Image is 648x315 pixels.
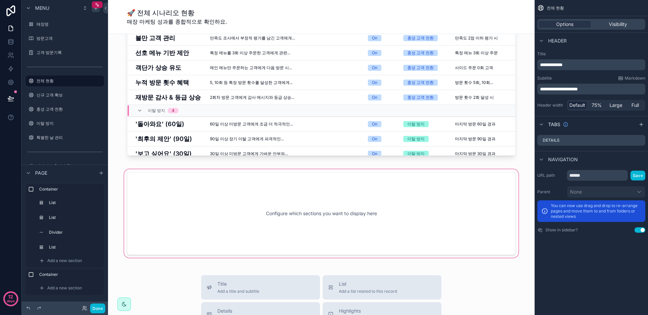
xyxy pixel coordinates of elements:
div: scrollable content [22,181,108,302]
h1: 🚀 전체 시나리오 현황 [127,8,227,18]
label: List [49,245,100,250]
span: Visibility [609,21,627,28]
a: 시나리오 추가 요청 [26,161,104,171]
a: 매장명 [26,19,104,30]
a: 충성 고객 전환 [26,104,104,115]
label: Title [537,51,645,57]
div: scrollable content [537,59,645,70]
span: Add a title and subtitle [217,289,259,294]
span: 이탈 방지 [148,108,165,113]
span: List [339,281,397,287]
span: Large [610,102,622,109]
a: 전체 현황 [26,76,104,86]
label: 이탈 방지 [36,121,103,126]
label: Header width [537,103,564,108]
button: TitleAdd a title and subtitle [201,275,320,299]
span: Add a new section [47,285,82,291]
a: 고객 방문기록 [26,47,104,58]
span: Header [548,37,567,44]
span: None [570,189,582,195]
label: 충성 고객 전환 [36,107,103,112]
div: 4 [172,108,174,113]
label: Details [543,138,560,143]
label: Show in sidebar? [545,227,578,233]
span: Tabs [548,121,560,128]
p: 12 [8,293,13,300]
button: Save [630,171,645,180]
span: 전체 현황 [547,5,564,11]
span: Navigation [548,156,578,163]
a: 신규 고객 확보 [26,90,104,101]
label: 전체 현황 [36,78,100,84]
label: Subtitle [537,76,552,81]
span: Options [556,21,573,28]
label: List [49,215,100,220]
button: ListAdd a list related to this record [323,275,441,299]
label: 고객 방문기록 [36,50,103,55]
span: Add a list related to this record [339,289,397,294]
label: 방문고객 [36,36,103,41]
label: Divider [49,230,100,235]
div: scrollable content [537,84,645,94]
span: 75% [592,102,602,109]
label: 특별한 날 관리 [36,135,103,140]
label: Parent [537,189,564,195]
span: Page [35,170,47,176]
span: Default [569,102,585,109]
button: Done [90,304,105,313]
span: Highlights [339,308,400,314]
span: Menu [35,5,49,11]
label: Container [39,187,101,192]
p: days [7,296,15,306]
button: None [567,186,645,198]
span: Title [217,281,259,287]
label: 신규 고객 확보 [36,92,103,98]
label: Container [39,272,101,277]
label: 매장명 [36,22,103,27]
a: 이탈 방지 [26,118,104,129]
span: Add a new section [47,258,82,263]
span: 매장 마케팅 성과를 종합적으로 확인하요. [127,18,227,26]
a: Markdown [618,76,645,81]
a: 방문고객 [26,33,104,44]
label: 시나리오 추가 요청 [36,163,103,169]
a: 특별한 날 관리 [26,132,104,143]
span: Markdown [625,76,645,81]
p: You can now use drag and drop to re-arrange pages and move them to and from folders or nested views [551,203,641,219]
span: Details [217,308,276,314]
label: List [49,200,100,205]
label: URL path [537,173,564,178]
span: Full [631,102,639,109]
